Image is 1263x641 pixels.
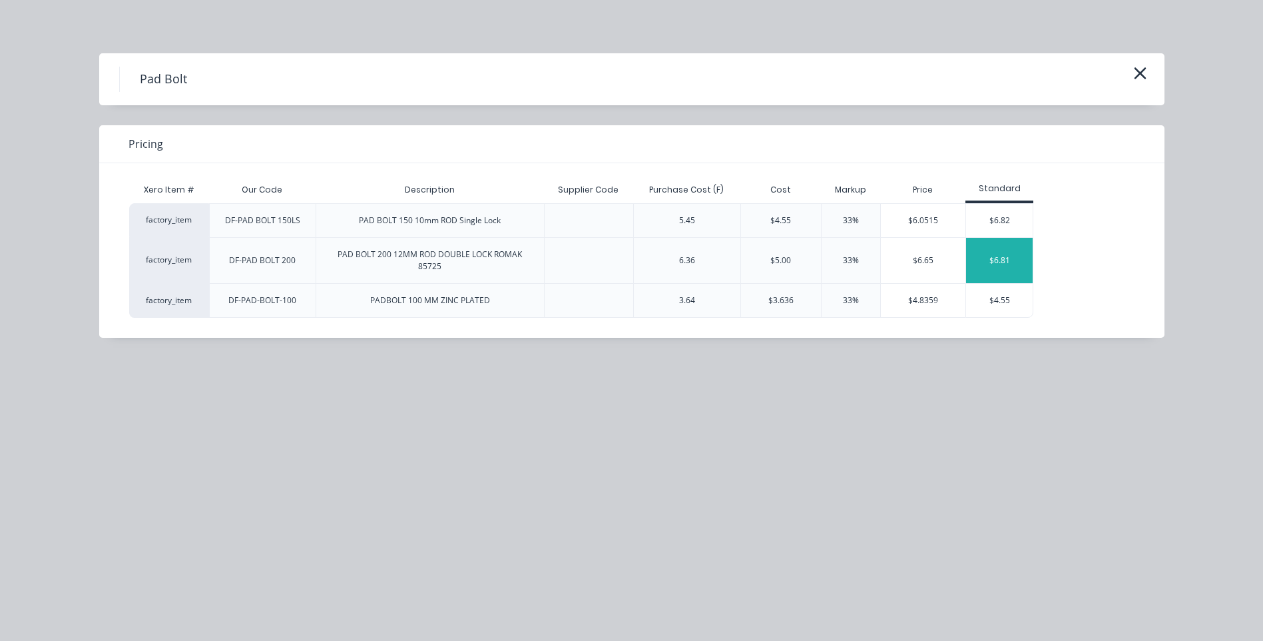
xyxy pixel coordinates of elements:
[881,204,965,237] div: $6.0515
[843,215,859,227] div: 33%
[880,177,965,203] div: Price
[966,238,1033,283] div: $6.81
[128,136,163,152] span: Pricing
[129,203,209,237] div: factory_item
[966,284,1033,317] div: $4.55
[229,255,296,267] div: DF-PAD BOLT 200
[881,284,965,317] div: $4.8359
[679,215,695,227] div: 5.45
[770,255,791,267] div: $5.00
[843,255,859,267] div: 33%
[638,173,734,207] div: Purchase Cost (F)
[740,177,822,203] div: Cost
[228,295,296,307] div: DF-PAD-BOLT-100
[843,295,859,307] div: 33%
[394,173,465,207] div: Description
[225,215,300,227] div: DF-PAD BOLT 150LS
[768,295,794,307] div: $3.636
[231,173,293,207] div: Our Code
[881,238,965,283] div: $6.65
[679,255,695,267] div: 6.36
[129,177,209,203] div: Xero Item #
[965,183,1033,195] div: Standard
[966,204,1033,237] div: $6.82
[327,249,533,273] div: PAD BOLT 200 12MM ROD DOUBLE LOCK ROMAK 85725
[129,237,209,283] div: factory_item
[770,215,791,227] div: $4.55
[547,173,629,207] div: Supplier Code
[119,67,207,92] h4: Pad Bolt
[370,295,490,307] div: PADBOLT 100 MM ZINC PLATED
[129,283,209,318] div: factory_item
[359,215,501,227] div: PAD BOLT 150 10mm ROD Single Lock
[679,295,695,307] div: 3.64
[821,177,880,203] div: Markup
